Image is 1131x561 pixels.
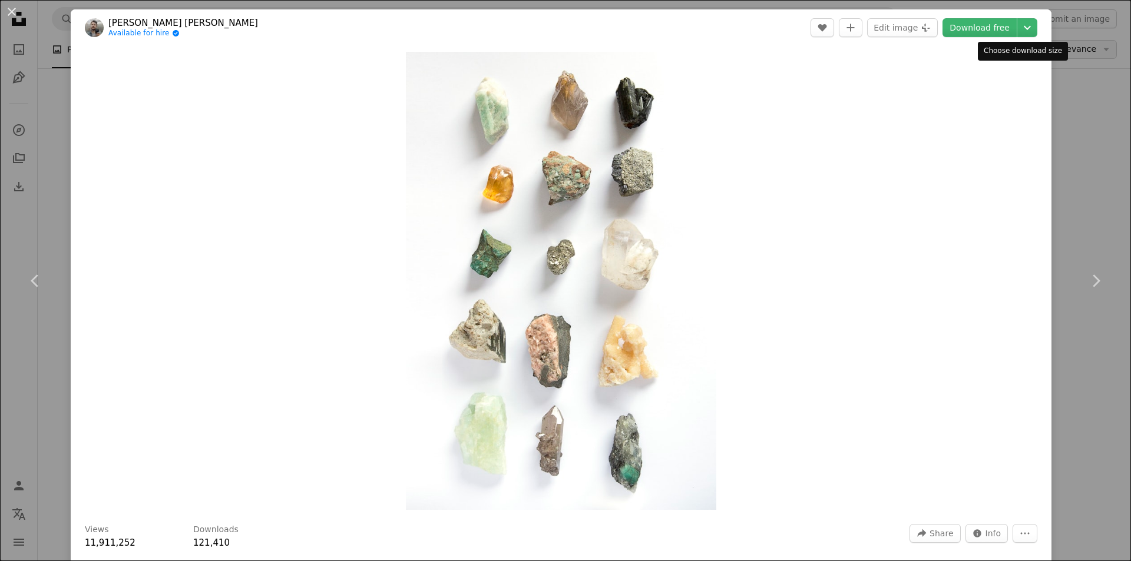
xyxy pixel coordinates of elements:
a: [PERSON_NAME] [PERSON_NAME] [108,17,258,29]
a: Next [1060,224,1131,337]
h3: Downloads [193,524,239,536]
button: More Actions [1013,524,1037,543]
button: Zoom in on this image [406,52,716,510]
span: 11,911,252 [85,537,135,548]
button: Choose download size [1017,18,1037,37]
a: Available for hire [108,29,258,38]
img: Go to Franco Antonio Giovanella's profile [85,18,104,37]
a: Download free [943,18,1017,37]
button: Like [811,18,834,37]
span: 121,410 [193,537,230,548]
div: Choose download size [978,42,1068,61]
h3: Views [85,524,109,536]
button: Share this image [910,524,960,543]
span: Info [986,525,1001,542]
span: Share [930,525,953,542]
button: Add to Collection [839,18,862,37]
img: assorted-color stone lot [406,52,716,510]
button: Stats about this image [965,524,1008,543]
button: Edit image [867,18,938,37]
